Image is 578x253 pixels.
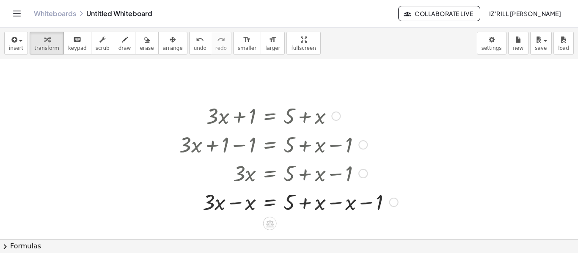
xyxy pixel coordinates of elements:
button: format_sizesmaller [233,32,261,54]
i: keyboard [73,35,81,45]
button: draw [114,32,136,54]
span: erase [140,45,154,51]
button: load [553,32,574,54]
span: Iz'Rill [PERSON_NAME] [489,10,561,17]
span: Collaborate Live [405,10,473,17]
span: save [535,45,547,51]
button: redoredo [211,32,231,54]
span: larger [265,45,280,51]
span: settings [482,45,502,51]
span: scrub [96,45,110,51]
button: Iz'Rill [PERSON_NAME] [482,6,568,21]
button: Toggle navigation [10,7,24,20]
span: keypad [68,45,87,51]
span: smaller [238,45,256,51]
button: format_sizelarger [261,32,285,54]
i: redo [217,35,225,45]
i: format_size [269,35,277,45]
span: redo [215,45,227,51]
span: draw [118,45,131,51]
span: transform [34,45,59,51]
span: undo [194,45,206,51]
button: insert [4,32,28,54]
button: arrange [158,32,187,54]
span: insert [9,45,23,51]
button: scrub [91,32,114,54]
i: undo [196,35,204,45]
button: transform [30,32,64,54]
button: keyboardkeypad [63,32,91,54]
button: undoundo [189,32,211,54]
span: fullscreen [291,45,316,51]
button: save [530,32,552,54]
span: load [558,45,569,51]
i: format_size [243,35,251,45]
span: arrange [163,45,183,51]
span: new [513,45,523,51]
button: erase [135,32,158,54]
button: settings [477,32,506,54]
a: Whiteboards [34,9,76,18]
button: fullscreen [286,32,320,54]
button: new [508,32,528,54]
div: Apply the same math to both sides of the equation [263,217,277,230]
button: Collaborate Live [398,6,480,21]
